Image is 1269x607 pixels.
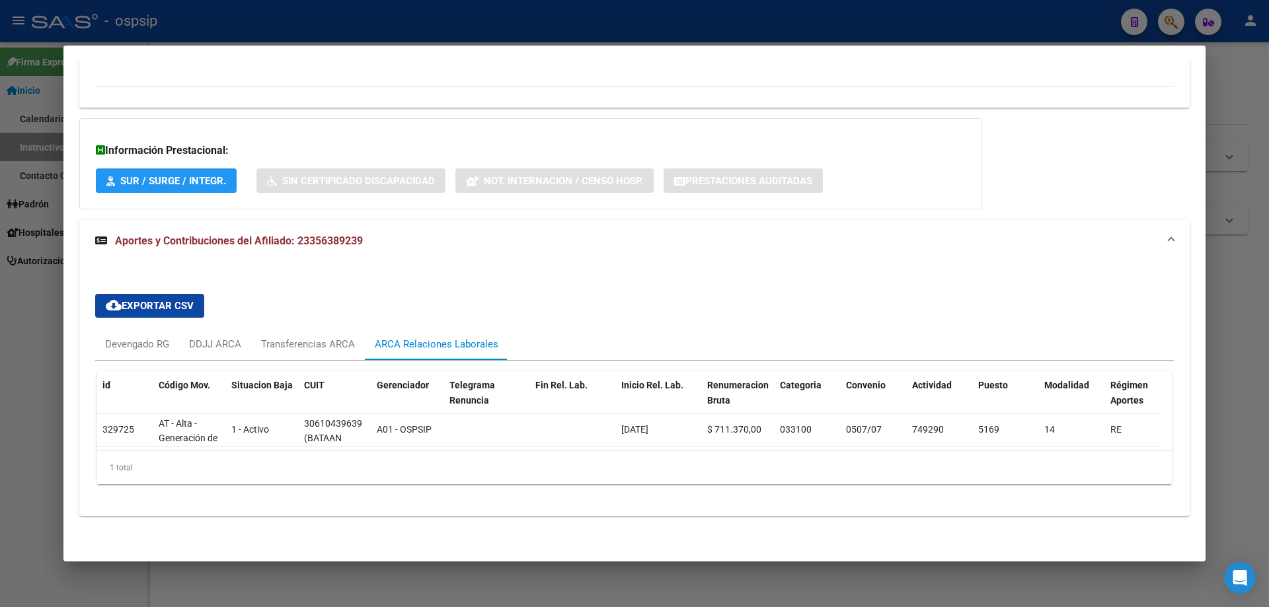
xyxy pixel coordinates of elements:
div: DDJJ ARCA [189,337,241,351]
span: 5169 [978,424,999,435]
mat-icon: cloud_download [106,297,122,313]
datatable-header-cell: Puesto [973,371,1039,429]
button: Prestaciones Auditadas [664,168,823,193]
div: 30610439639 [304,416,362,431]
div: Devengado RG [105,337,169,351]
span: Aportes y Contribuciones del Afiliado: 23356389239 [115,234,363,247]
span: 033100 [780,424,812,435]
span: A01 - OSPSIP [377,424,432,435]
span: Not. Internacion / Censo Hosp. [484,175,643,187]
datatable-header-cell: Modalidad [1039,371,1105,429]
span: Código Mov. [159,380,210,390]
span: Exportar CSV [106,300,194,312]
datatable-header-cell: Situacion Baja [226,371,299,429]
datatable-header-cell: Gerenciador [371,371,444,429]
datatable-header-cell: Categoria [775,371,841,429]
span: Categoria [780,380,822,390]
span: 749290 [912,424,944,435]
div: Open Intercom Messenger [1224,562,1256,594]
button: Exportar CSV [95,294,204,318]
span: [DATE] [621,424,648,435]
div: ARCA Relaciones Laborales [375,337,498,351]
datatable-header-cell: Inicio Rel. Lab. [616,371,702,429]
span: Sin Certificado Discapacidad [282,175,435,187]
datatable-header-cell: Fin Rel. Lab. [530,371,616,429]
span: Puesto [978,380,1008,390]
datatable-header-cell: Telegrama Renuncia [444,371,530,429]
button: Not. Internacion / Censo Hosp. [455,168,654,193]
datatable-header-cell: id [97,371,153,429]
div: 1 total [97,451,1172,484]
datatable-header-cell: Régimen Aportes [1105,371,1171,429]
span: Prestaciones Auditadas [685,175,812,187]
mat-expansion-panel-header: Aportes y Contribuciones del Afiliado: 23356389239 [79,220,1190,262]
datatable-header-cell: Renumeracion Bruta [702,371,775,429]
span: 1 - Activo [231,424,269,435]
h3: Información Prestacional: [96,143,966,159]
span: Fin Rel. Lab. [535,380,588,390]
div: Transferencias ARCA [261,337,355,351]
span: AT - Alta - Generación de clave [159,418,217,459]
span: id [102,380,110,390]
span: RE [1110,424,1122,435]
span: SUR / SURGE / INTEGR. [120,175,226,187]
button: SUR / SURGE / INTEGR. [96,168,237,193]
span: Actividad [912,380,952,390]
span: Inicio Rel. Lab. [621,380,683,390]
span: (BATAAN SEGURIDAD SRL) [304,433,354,474]
datatable-header-cell: Actividad [907,371,973,429]
span: CUIT [304,380,325,390]
span: Telegrama Renuncia [449,380,495,406]
span: 0507/07 [846,424,882,435]
datatable-header-cell: CUIT [299,371,371,429]
span: Convenio [846,380,886,390]
span: Renumeracion Bruta [707,380,769,406]
span: $ 711.370,00 [707,424,761,435]
datatable-header-cell: Código Mov. [153,371,226,429]
button: Sin Certificado Discapacidad [256,168,445,193]
span: Gerenciador [377,380,429,390]
span: 14 [1044,424,1055,435]
span: 329725 [102,424,134,435]
span: Régimen Aportes [1110,380,1148,406]
datatable-header-cell: Convenio [841,371,907,429]
span: Situacion Baja [231,380,293,390]
span: Modalidad [1044,380,1089,390]
div: Aportes y Contribuciones del Afiliado: 23356389239 [79,262,1190,516]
